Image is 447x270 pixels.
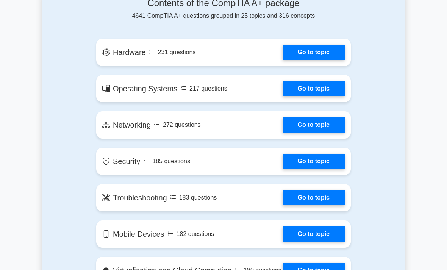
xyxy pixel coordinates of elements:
a: Go to topic [283,226,345,242]
a: Go to topic [283,45,345,60]
a: Go to topic [283,81,345,96]
a: Go to topic [283,154,345,169]
a: Go to topic [283,117,345,133]
a: Go to topic [283,190,345,205]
